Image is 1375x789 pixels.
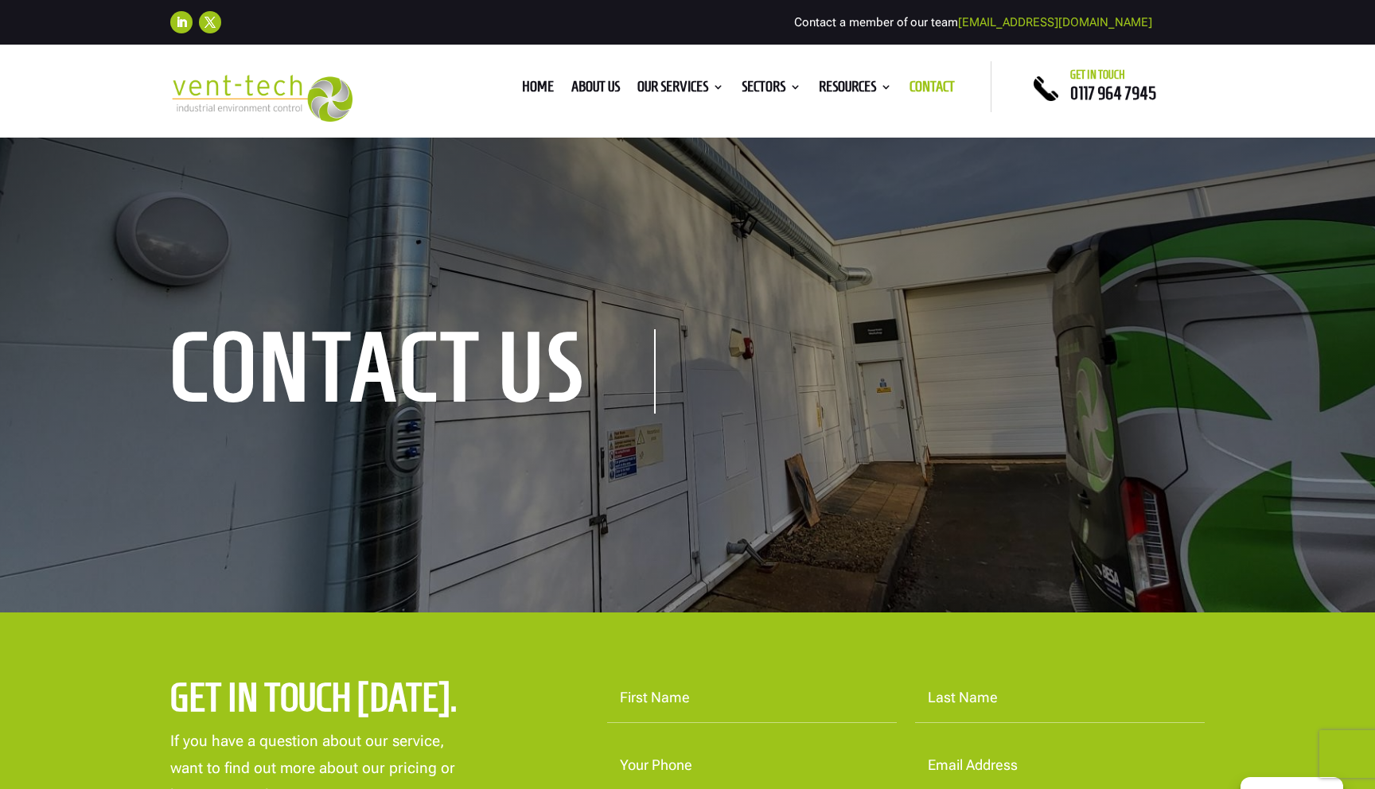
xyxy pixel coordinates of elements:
a: About us [571,81,620,99]
a: Sectors [742,81,801,99]
a: Home [522,81,554,99]
a: Resources [819,81,892,99]
a: Contact [910,81,955,99]
a: Our Services [637,81,724,99]
a: 0117 964 7945 [1070,84,1156,103]
input: First Name [607,674,897,723]
span: Contact a member of our team [794,15,1152,29]
h2: Get in touch [DATE]. [170,674,502,729]
a: Follow on LinkedIn [170,11,193,33]
a: Follow on X [199,11,221,33]
a: [EMAIL_ADDRESS][DOMAIN_NAME] [958,15,1152,29]
img: 2023-09-27T08_35_16.549ZVENT-TECH---Clear-background [170,75,353,122]
h1: contact us [170,329,656,414]
input: Last Name [915,674,1205,723]
span: Get in touch [1070,68,1125,81]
